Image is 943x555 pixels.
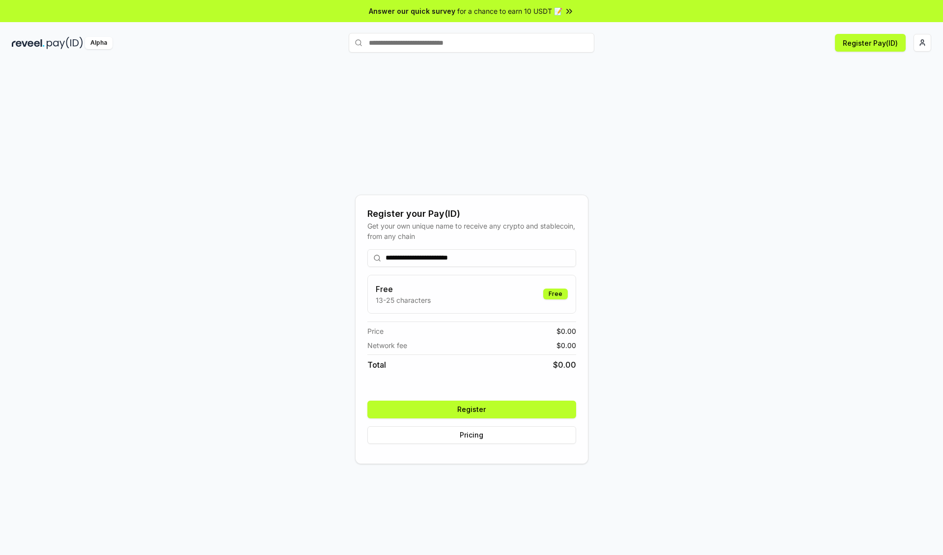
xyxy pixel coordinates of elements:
[543,289,568,299] div: Free
[556,340,576,351] span: $ 0.00
[47,37,83,49] img: pay_id
[367,359,386,371] span: Total
[369,6,455,16] span: Answer our quick survey
[85,37,112,49] div: Alpha
[367,401,576,418] button: Register
[367,340,407,351] span: Network fee
[367,326,384,336] span: Price
[367,207,576,221] div: Register your Pay(ID)
[376,295,431,305] p: 13-25 characters
[376,283,431,295] h3: Free
[367,221,576,241] div: Get your own unique name to receive any crypto and stablecoin, from any chain
[553,359,576,371] span: $ 0.00
[556,326,576,336] span: $ 0.00
[12,37,45,49] img: reveel_dark
[835,34,906,52] button: Register Pay(ID)
[457,6,562,16] span: for a chance to earn 10 USDT 📝
[367,426,576,444] button: Pricing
